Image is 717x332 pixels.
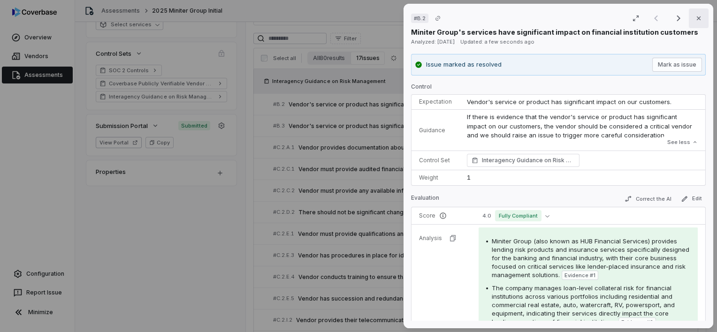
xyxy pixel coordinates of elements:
button: 4.0Fully Compliant [479,210,553,221]
button: Next result [669,13,688,24]
p: Miniter Group's services have significant impact on financial institution customers [411,27,698,37]
button: Edit [677,193,706,204]
span: Interagency Guidance on Risk Management [482,156,575,165]
p: Expectation [419,98,452,106]
p: Analysis [419,234,442,242]
p: Issue marked as resolved [426,60,502,69]
span: Evidence # 2 [621,318,653,326]
button: Copy link [429,10,446,27]
span: The company manages loan-level collateral risk for financial institutions across various portfoli... [492,284,675,325]
span: Analyzed: [DATE] [411,38,455,45]
span: Miniter Group (also known as HUB Financial Services) provides lending risk products and insurance... [492,237,689,279]
p: Weight [419,174,452,181]
span: Updated: a few seconds ago [460,38,534,45]
span: Fully Compliant [495,210,542,221]
span: Evidence # 1 [564,272,595,279]
span: Vendor's service or product has significant impact on our customers. [467,98,671,106]
p: Control Set [419,157,452,164]
button: Correct the AI [621,193,675,204]
p: Guidance [419,127,452,134]
p: If there is evidence that the vendor's service or product has significant impact on our customers... [467,113,698,140]
button: Mark as issue [652,58,702,72]
p: Evaluation [411,194,439,205]
span: 1 [467,174,471,181]
span: # B.2 [414,15,426,22]
button: See less [664,134,701,151]
p: Score [419,212,464,219]
p: Control [411,83,706,94]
